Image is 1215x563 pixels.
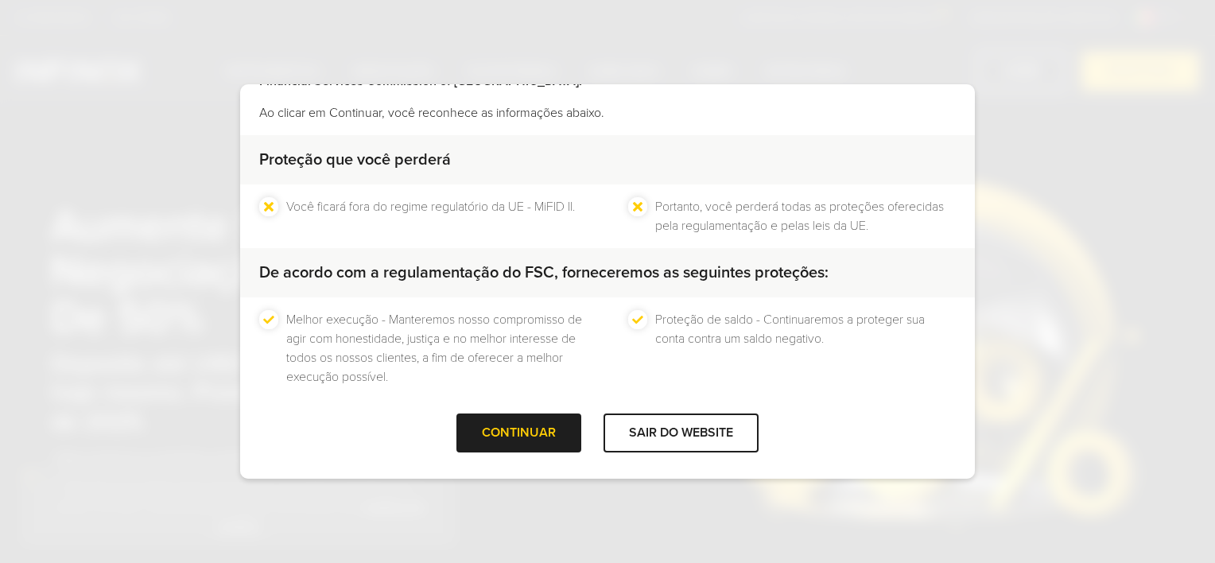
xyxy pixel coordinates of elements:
[456,414,581,452] div: CONTINUAR
[286,197,575,235] li: Você ficará fora do regime regulatório da UE - MiFID II.
[259,103,956,122] p: Ao clicar em Continuar, você reconhece as informações abaixo.
[286,310,587,386] li: Melhor execução - Manteremos nosso compromisso de agir com honestidade, justiça e no melhor inter...
[259,150,451,169] strong: Proteção que você perderá
[604,414,759,452] div: SAIR DO WEBSITE
[655,310,956,386] li: Proteção de saldo - Continuaremos a proteger sua conta contra um saldo negativo.
[259,263,829,282] strong: De acordo com a regulamentação do FSC, forneceremos as seguintes proteções:
[655,197,956,235] li: Portanto, você perderá todas as proteções oferecidas pela regulamentação e pelas leis da UE.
